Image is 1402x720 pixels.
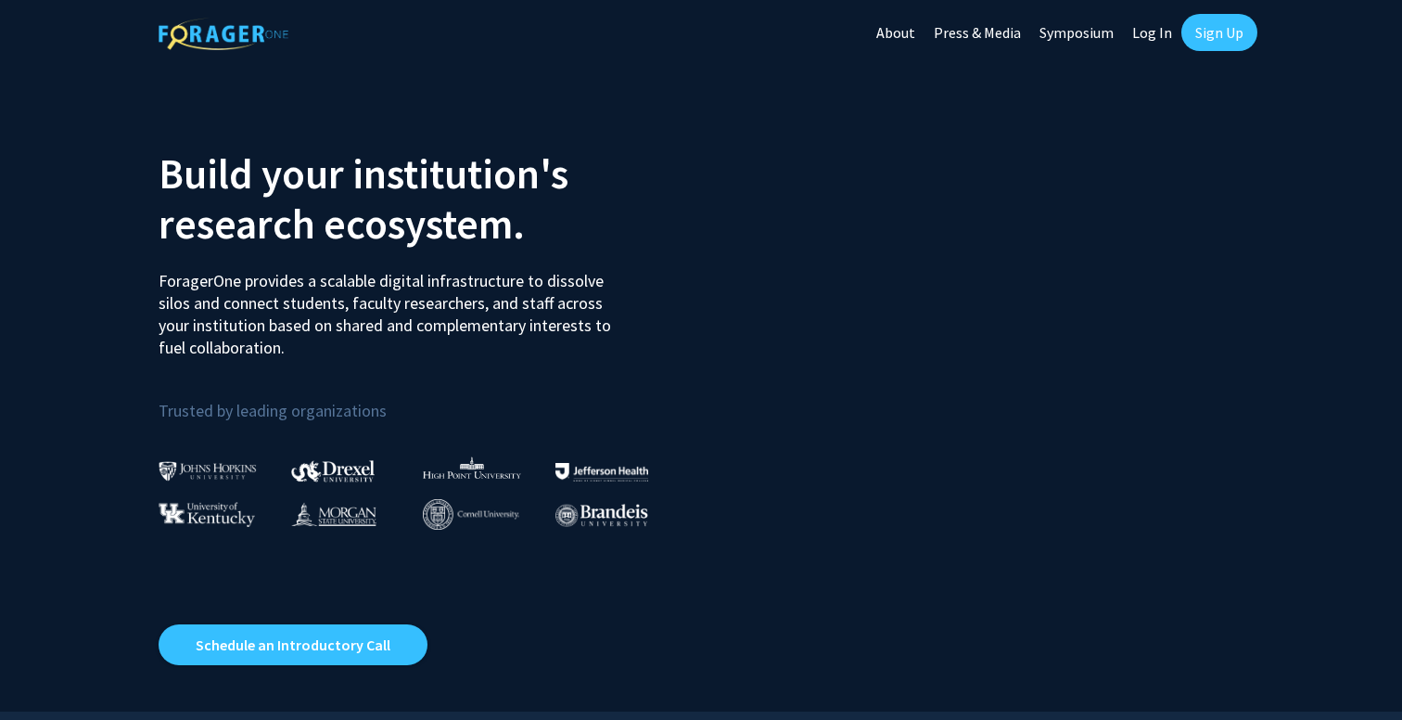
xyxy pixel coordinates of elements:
img: Cornell University [423,499,519,530]
img: Thomas Jefferson University [555,463,648,481]
img: University of Kentucky [159,502,255,527]
img: Morgan State University [291,502,376,526]
img: Johns Hopkins University [159,461,257,481]
img: Drexel University [291,460,375,482]
p: Trusted by leading organizations [159,374,687,425]
a: Sign Up [1181,14,1257,51]
h2: Build your institution's research ecosystem. [159,148,687,249]
p: ForagerOne provides a scalable digital infrastructure to dissolve silos and connect students, fac... [159,256,624,359]
a: Opens in a new tab [159,624,427,665]
img: Brandeis University [555,504,648,527]
img: ForagerOne Logo [159,18,288,50]
img: High Point University [423,456,521,479]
